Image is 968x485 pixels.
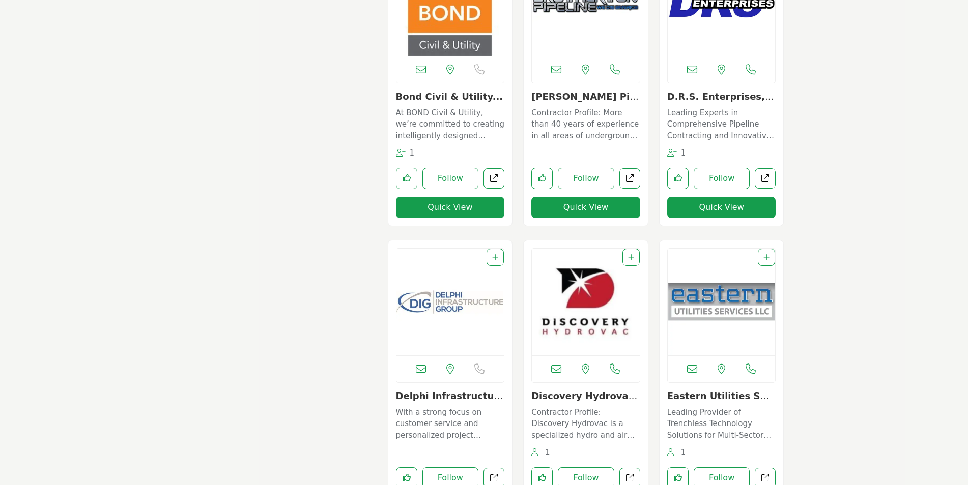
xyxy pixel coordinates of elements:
h3: Delphi Infrastructure Group [396,390,505,402]
a: Open Listing in new tab [668,249,776,355]
span: 1 [681,148,686,158]
h3: Eastern Utilities Services [667,390,776,402]
button: Like listing [531,168,553,189]
a: Eastern Utilities Se... [667,390,769,412]
h3: Bond Civil & Utility - Trenchless Div. [396,91,505,102]
img: Eastern Utilities Services [668,249,776,355]
button: Follow [422,168,479,189]
img: Delphi Infrastructure Group [396,249,504,355]
div: Followers [667,147,686,159]
span: 1 [681,448,686,457]
p: At BOND Civil & Utility, we’re committed to creating intelligently designed infrastructure that e... [396,107,505,142]
button: Like listing [396,168,417,189]
span: 1 [545,448,550,457]
a: Contractor Profile: More than 40 years of experience in all areas of underground utility installa... [531,105,640,142]
a: Discovery Hydrovac, ... [531,390,637,412]
img: Discovery Hydrovac, LLC [532,249,640,355]
button: Like listing [667,168,689,189]
h3: D.R.S. Enterprises, Inc. [667,91,776,102]
a: Leading Provider of Trenchless Technology Solutions for Multi-Sector Pipeline Installations With ... [667,404,776,441]
div: Followers [667,447,686,459]
a: Open bond-civil-utility-trenchless-div-1 in new tab [483,168,504,189]
p: With a strong focus on customer service and personalized project delivery, this Precision Pipelin... [396,407,505,441]
div: Followers [531,447,550,459]
a: Add To List [763,253,770,261]
p: Leading Provider of Trenchless Technology Solutions for Multi-Sector Pipeline Installations With ... [667,407,776,441]
a: Add To List [628,253,634,261]
div: Followers [396,147,415,159]
button: Quick View [531,197,640,218]
p: Leading Experts in Comprehensive Pipeline Contracting and Innovative Construction Solutions Speci... [667,107,776,142]
a: Leading Experts in Comprehensive Pipeline Contracting and Innovative Construction Solutions Speci... [667,105,776,142]
a: Open Listing in new tab [396,249,504,355]
a: Open d-r-s-enterprises-inc in new tab [755,168,776,189]
a: D.R.S. Enterprises, ... [667,91,774,113]
a: Contractor Profile: Discovery Hydrovac is a specialized hydro and air vacuum service provider. We... [531,404,640,441]
h3: Discovery Hydrovac, LLC [531,390,640,402]
a: With a strong focus on customer service and personalized project delivery, this Precision Pipelin... [396,404,505,441]
span: 1 [409,148,414,158]
button: Follow [694,168,750,189]
button: Quick View [667,197,776,218]
a: At BOND Civil & Utility, we’re committed to creating intelligently designed infrastructure that e... [396,105,505,142]
p: Contractor Profile: Discovery Hydrovac is a specialized hydro and air vacuum service provider. We... [531,407,640,441]
p: Contractor Profile: More than 40 years of experience in all areas of underground utility installa... [531,107,640,142]
a: Add To List [492,253,498,261]
h3: Brotherton Pipeline, Inc. [531,91,640,102]
a: Open Listing in new tab [532,249,640,355]
a: Bond Civil & Utility... [396,91,503,102]
button: Follow [558,168,614,189]
a: [PERSON_NAME] Pipeline,... [531,91,638,113]
a: Delphi Infrastructur... [396,390,503,412]
a: Open brotherton-pipeline-inc in new tab [619,168,640,189]
button: Quick View [396,197,505,218]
